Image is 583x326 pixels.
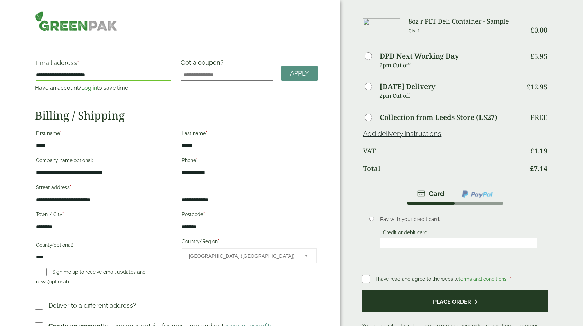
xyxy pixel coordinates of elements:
[48,301,136,310] p: Deliver to a different address?
[70,185,71,190] abbr: required
[182,248,317,263] span: Country/Region
[35,11,117,31] img: GreenPak Supplies
[36,183,171,194] label: Street address
[281,66,318,81] a: Apply
[530,164,547,173] bdi: 7.14
[196,158,198,163] abbr: required
[36,240,171,252] label: County
[35,84,172,92] p: Have an account? to save time
[36,156,171,167] label: Company name
[290,70,309,77] span: Apply
[530,52,534,61] span: £
[527,82,530,91] span: £
[509,276,511,282] abbr: required
[530,52,547,61] bdi: 5.95
[376,276,508,282] span: I have read and agree to the website
[60,131,62,136] abbr: required
[36,269,146,287] label: Sign me up to receive email updates and news
[189,249,296,263] span: United Kingdom (UK)
[203,212,205,217] abbr: required
[380,230,430,237] label: Credit or debit card
[35,109,318,122] h2: Billing / Shipping
[461,190,493,199] img: ppcp-gateway.png
[72,158,93,163] span: (optional)
[382,240,535,246] iframe: Secure card payment input frame
[409,18,525,25] h3: 8oz r PET Deli Container - Sample
[206,131,207,136] abbr: required
[530,146,547,156] bdi: 1.19
[417,190,445,198] img: stripe.png
[380,114,497,121] label: Collection from Leeds Store (LS27)
[380,83,435,90] label: [DATE] Delivery
[218,239,219,244] abbr: required
[530,164,534,173] span: £
[182,237,317,248] label: Country/Region
[36,60,171,70] label: Email address
[81,85,97,91] a: Log in
[530,146,534,156] span: £
[48,279,69,284] span: (optional)
[181,59,226,70] label: Got a coupon?
[62,212,64,217] abbr: required
[363,143,525,159] th: VAT
[182,210,317,221] label: Postcode
[362,290,548,312] button: Place order
[36,129,171,140] label: First name
[39,268,47,276] input: Sign me up to receive email updates and news(optional)
[530,25,534,35] span: £
[409,28,420,33] small: Qty: 1
[379,90,525,101] p: 2pm Cut off
[182,129,317,140] label: Last name
[380,215,537,223] p: Pay with your credit card.
[52,242,73,248] span: (optional)
[363,160,525,177] th: Total
[77,59,79,67] abbr: required
[182,156,317,167] label: Phone
[363,130,441,138] a: Add delivery instructions
[459,276,506,282] a: terms and conditions
[379,60,525,70] p: 2pm Cut off
[380,53,459,60] label: DPD Next Working Day
[527,82,547,91] bdi: 12.95
[36,210,171,221] label: Town / City
[530,113,547,122] p: Free
[530,25,547,35] bdi: 0.00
